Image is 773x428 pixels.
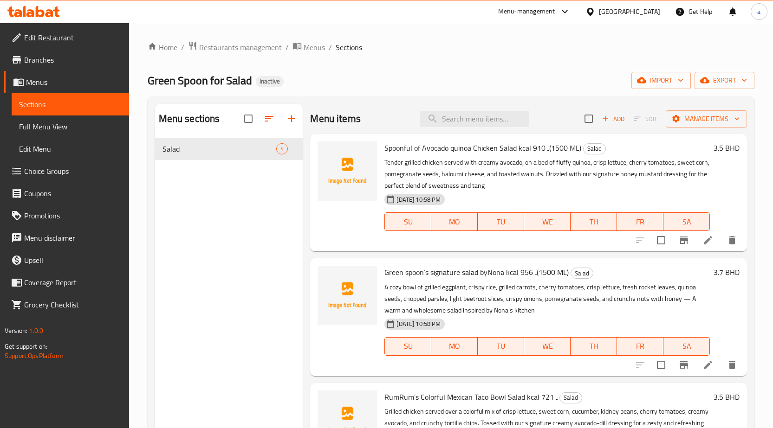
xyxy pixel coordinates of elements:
span: Coverage Report [24,277,122,288]
h6: 3.5 BHD [714,141,740,154]
span: Salad [584,143,605,154]
button: SA [663,337,710,356]
button: TH [571,337,617,356]
a: Menu disclaimer [4,227,129,249]
span: a [757,6,760,17]
button: MO [431,337,478,356]
span: TU [481,339,520,353]
p: Tender grilled chicken served with creamy avocado, on a bed of fluffy quinoa، crisp lettuce, cher... [384,157,710,192]
button: MO [431,212,478,231]
span: Full Menu View [19,121,122,132]
span: MO [435,215,474,229]
span: Green spoon’s signature salad byNona kcal ـ 956(1500 ML) [384,265,569,279]
a: Full Menu View [12,115,129,138]
p: A cozy bowl of grilled eggplant, crispy rice, grilled carrots, cherry tomatoes, crisp lettuce, fr... [384,281,710,316]
a: Upsell [4,249,129,271]
span: Restaurants management [199,42,282,53]
a: Sections [12,93,129,115]
a: Home [148,42,177,53]
span: FR [621,215,660,229]
button: import [631,72,691,89]
button: Add section [280,108,303,130]
span: 1.0.0 [29,325,43,337]
span: Sort sections [258,108,280,130]
li: / [181,42,184,53]
span: SA [667,215,706,229]
span: Salad [162,143,277,154]
span: SU [389,215,428,229]
div: Inactive [256,76,284,87]
input: search [420,111,529,127]
span: Sections [19,99,122,110]
button: export [695,72,754,89]
span: Menus [26,77,122,88]
div: Salad [583,143,606,154]
a: Edit Menu [12,138,129,160]
span: Upsell [24,255,122,266]
span: Add item [598,112,628,126]
button: WE [524,337,571,356]
button: SU [384,337,431,356]
button: Branch-specific-item [673,229,695,251]
span: Grocery Checklist [24,299,122,310]
span: [DATE] 10:58 PM [393,195,444,204]
span: Promotions [24,210,122,221]
button: Add [598,112,628,126]
span: WE [528,215,567,229]
span: Spoonful of Avocado quinoa Chicken Salad kcal ـ 910(1500 ML) [384,141,581,155]
button: delete [721,354,743,376]
li: / [329,42,332,53]
a: Menus [292,41,325,53]
button: FR [617,212,663,231]
span: MO [435,339,474,353]
div: Salad [571,268,593,279]
button: SU [384,212,431,231]
span: import [639,75,683,86]
img: Spoonful of Avocado quinoa Chicken Salad kcal ـ 910(1500 ML) [318,141,377,201]
span: TH [574,339,613,353]
div: [GEOGRAPHIC_DATA] [599,6,660,17]
a: Menus [4,71,129,93]
span: Choice Groups [24,166,122,177]
h6: 3.7 BHD [714,266,740,279]
li: / [286,42,289,53]
span: SA [667,339,706,353]
span: Select to update [651,355,671,375]
span: Edit Restaurant [24,32,122,43]
button: delete [721,229,743,251]
div: Salad [559,392,582,403]
h6: 3.5 BHD [714,390,740,403]
span: Version: [5,325,27,337]
a: Choice Groups [4,160,129,182]
span: Branches [24,54,122,65]
button: Manage items [666,110,747,128]
span: Select section first [628,112,666,126]
nav: breadcrumb [148,41,754,53]
span: Green Spoon for Salad [148,70,252,91]
span: Get support on: [5,340,47,352]
h2: Menu sections [159,112,220,126]
button: TU [478,212,524,231]
a: Branches [4,49,129,71]
span: Salad [571,268,593,279]
span: WE [528,339,567,353]
span: [DATE] 10:58 PM [393,319,444,328]
a: Support.OpsPlatform [5,350,64,362]
button: TU [478,337,524,356]
span: Sections [336,42,362,53]
span: Select to update [651,230,671,250]
button: Branch-specific-item [673,354,695,376]
span: Manage items [673,113,740,125]
div: Menu-management [498,6,555,17]
a: Restaurants management [188,41,282,53]
img: Green spoon’s signature salad byNona kcal ـ 956(1500 ML) [318,266,377,325]
span: RumRum’s Colorful Mexican Taco Bowl Salad kcal ـ 721 [384,390,558,404]
span: Menus [304,42,325,53]
span: Select section [579,109,598,128]
a: Edit menu item [702,235,714,246]
button: WE [524,212,571,231]
span: FR [621,339,660,353]
button: SA [663,212,710,231]
h2: Menu items [310,112,361,126]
